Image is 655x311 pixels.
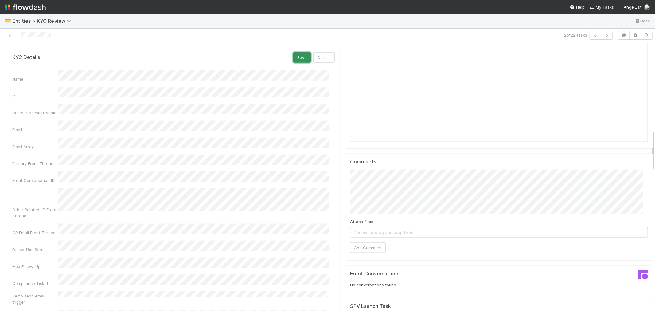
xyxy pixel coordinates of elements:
[12,177,58,183] div: Front Conversation ID
[570,4,585,10] div: Help
[590,4,614,10] a: My Tasks
[12,207,58,219] div: Other Related LP Front Threads
[293,52,311,63] button: Save
[12,263,58,270] div: Max Follow-Ups
[564,32,587,38] span: 2 of 22 tasks
[12,246,58,253] div: Follow-Ups Sent
[12,230,58,236] div: GP Email Front Thread
[350,227,648,237] span: Choose or drag and drop file(s)
[634,17,650,25] a: Docs
[12,127,58,133] div: Email
[12,110,58,116] div: AL User Account Name
[350,159,648,165] h5: Comments
[12,280,58,286] div: Compliance Ticket
[12,293,58,305] div: Temp send email trigger
[313,52,335,63] button: Cancel
[5,18,11,23] span: 🎫
[590,5,614,10] span: My Tasks
[12,144,58,150] div: Email Array
[644,4,650,10] img: avatar_cd4e5e5e-3003-49e5-bc76-fd776f359de9.png
[12,18,74,24] span: Entities > KYC Review
[350,218,373,225] label: Attach files:
[350,242,386,253] button: Add Comment
[12,160,58,167] div: Primary Front Thread
[12,54,40,61] h5: KYC Details
[5,2,46,12] img: logo-inverted-e16ddd16eac7371096b0.svg
[350,303,391,309] h5: SPV Launch Task
[350,282,397,287] span: No conversations found.
[624,5,641,10] span: AngelList
[638,270,648,279] img: front-logo-b4b721b83371efbadf0a.svg
[12,76,58,82] div: Name
[350,271,494,277] h5: Front Conversations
